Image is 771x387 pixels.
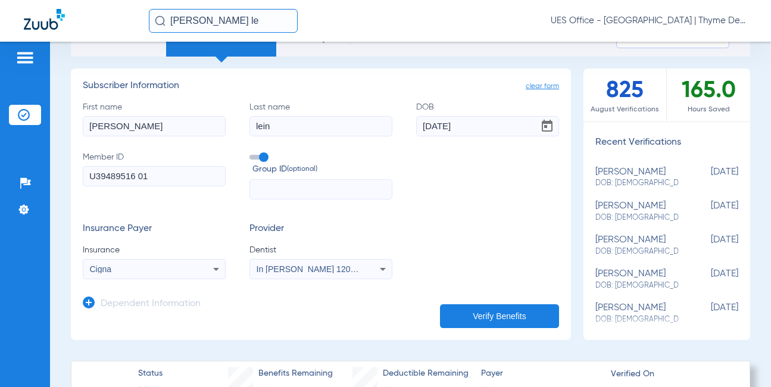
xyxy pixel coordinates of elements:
span: DOB: [DEMOGRAPHIC_DATA] [595,314,679,325]
span: Dentist [249,244,392,256]
button: Verify Benefits [440,304,559,328]
span: Hours Saved [667,104,750,116]
input: Last name [249,116,392,136]
img: Zuub Logo [24,9,65,30]
span: UES Office - [GEOGRAPHIC_DATA] | Thyme Dental Care [551,15,747,27]
div: [PERSON_NAME] [595,302,679,324]
button: Open calendar [535,114,559,138]
h3: Subscriber Information [83,80,559,92]
span: [DATE] [679,167,738,189]
span: Verified On [611,368,731,380]
span: DOB: [DEMOGRAPHIC_DATA] [595,246,679,257]
div: 165.0 [667,68,750,121]
label: Member ID [83,151,226,200]
input: Member ID [83,166,226,186]
span: Cigna [90,264,112,274]
span: August Verifications [583,104,666,116]
span: [DATE] [679,269,738,291]
span: In [PERSON_NAME] 1205114618 [257,264,383,274]
span: Status [138,367,163,380]
h3: Insurance Payer [83,223,226,235]
input: First name [83,116,226,136]
span: [DATE] [679,302,738,324]
div: [PERSON_NAME] [595,201,679,223]
iframe: Chat Widget [711,330,771,387]
span: DOB: [DEMOGRAPHIC_DATA] [595,213,679,223]
img: hamburger-icon [15,51,35,65]
input: DOBOpen calendar [416,116,559,136]
div: [PERSON_NAME] [595,269,679,291]
span: [DATE] [679,235,738,257]
small: (optional) [287,163,317,176]
span: DOB: [DEMOGRAPHIC_DATA] [595,280,679,291]
label: Last name [249,101,392,136]
div: [PERSON_NAME] [595,235,679,257]
h3: Recent Verifications [583,137,750,149]
label: First name [83,101,226,136]
div: [PERSON_NAME] [595,167,679,189]
span: clear form [526,80,559,92]
span: [DATE] [679,201,738,223]
input: Search for patients [149,9,298,33]
div: 825 [583,68,667,121]
span: DOB: [DEMOGRAPHIC_DATA] [595,178,679,189]
span: Deductible Remaining [383,367,469,380]
h3: Provider [249,223,392,235]
span: Benefits Remaining [258,367,333,380]
h3: Dependent Information [101,298,201,310]
span: Payer [481,367,601,380]
label: DOB [416,101,559,136]
img: Search Icon [155,15,166,26]
span: Group ID [252,163,392,176]
span: Insurance [83,244,226,256]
